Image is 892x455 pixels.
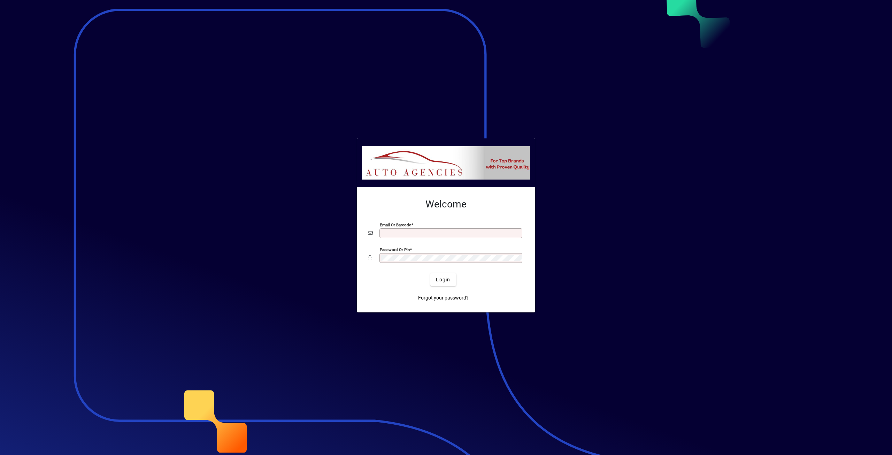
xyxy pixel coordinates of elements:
[380,222,411,227] mat-label: Email or Barcode
[436,276,450,283] span: Login
[418,294,469,302] span: Forgot your password?
[368,198,524,210] h2: Welcome
[415,291,471,304] a: Forgot your password?
[380,247,410,252] mat-label: Password or Pin
[430,273,456,286] button: Login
